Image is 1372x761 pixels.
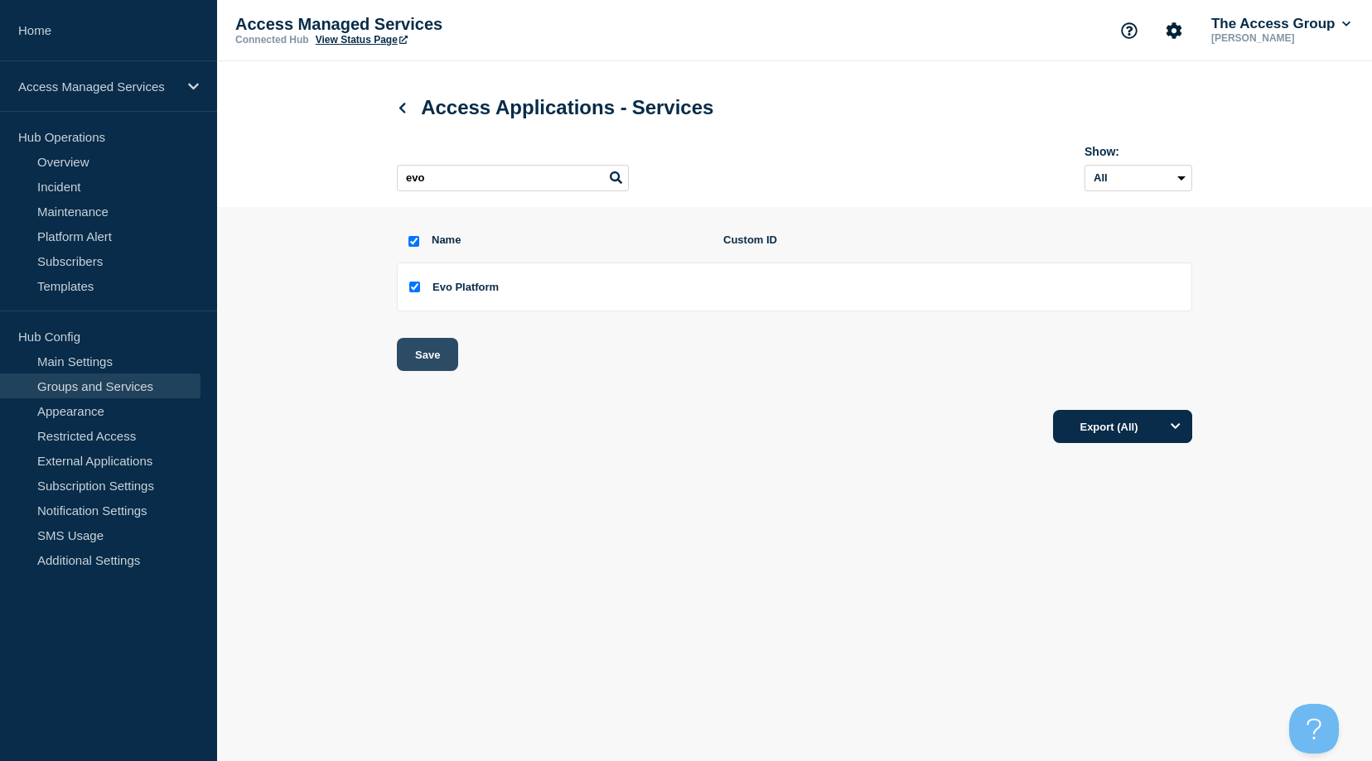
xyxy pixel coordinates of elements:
[1085,145,1192,158] div: Show:
[408,236,419,247] input: select all checkbox
[1053,410,1192,443] button: Export (All)
[1208,16,1354,32] button: The Access Group
[18,79,177,94] p: Access Managed Services
[1159,410,1192,443] button: Options
[421,96,713,119] span: Services
[421,96,627,118] span: Access Applications -
[397,165,629,191] input: Search services and groups
[1157,13,1191,48] button: Account settings
[1208,32,1354,44] p: [PERSON_NAME]
[432,234,703,249] span: Name
[1085,165,1192,191] select: Archived
[397,338,458,371] button: Save
[235,34,309,46] p: Connected Hub
[1289,704,1339,754] iframe: Help Scout Beacon - Open
[409,282,420,292] input: Evo Platform checkbox
[235,15,567,34] p: Access Managed Services
[723,234,1184,249] span: Custom ID
[432,281,499,293] span: Evo Platform
[316,34,408,46] a: View Status Page
[1112,13,1147,48] button: Support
